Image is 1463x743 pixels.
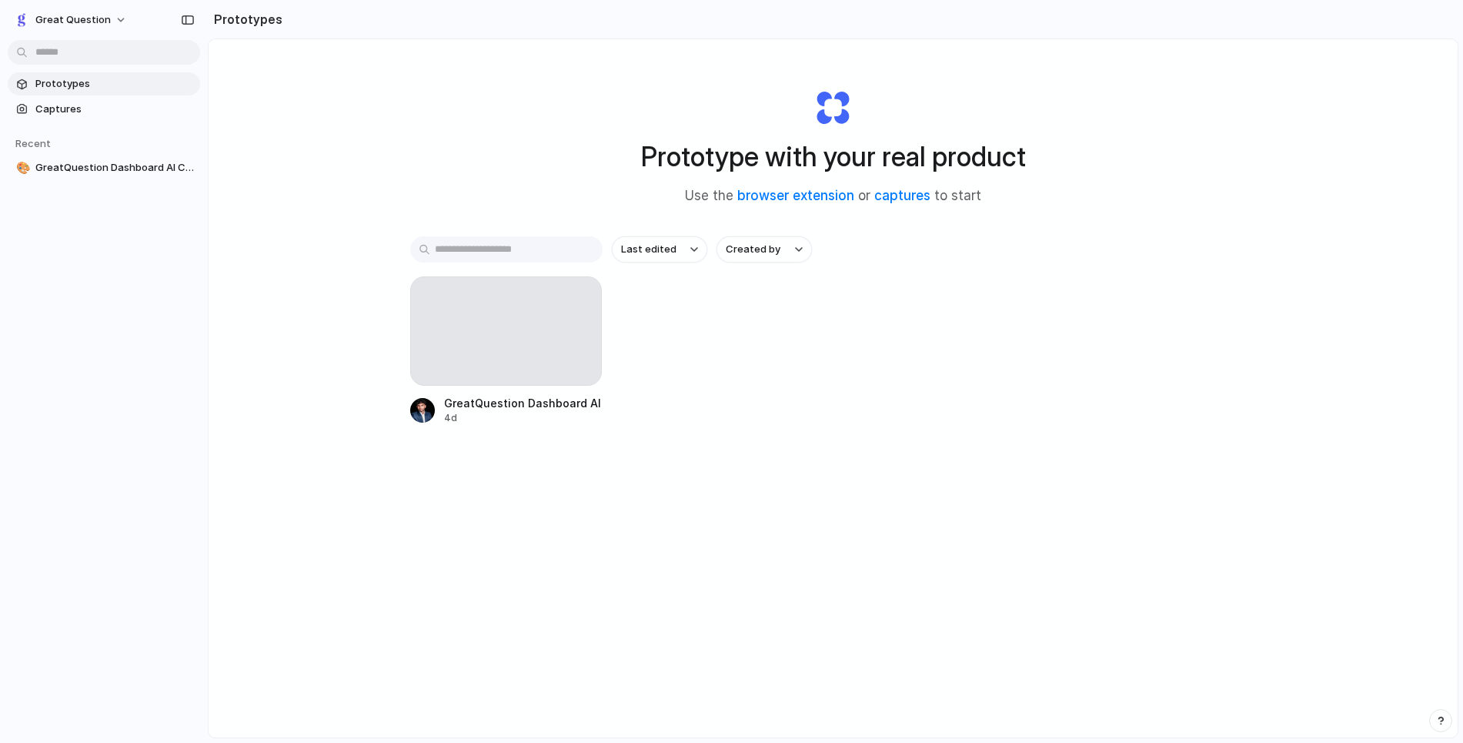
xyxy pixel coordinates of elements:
h2: Prototypes [208,10,282,28]
div: 🎨 [16,159,27,177]
button: Created by [716,236,812,263]
div: 4d [444,411,603,425]
span: GreatQuestion Dashboard AI Chat [35,160,194,176]
a: captures [874,188,930,203]
a: browser extension [737,188,854,203]
span: Great Question [35,12,111,28]
span: Captures [35,102,194,117]
a: 🎨GreatQuestion Dashboard AI Chat [8,156,200,179]
span: Last edited [621,242,676,257]
a: Captures [8,98,200,121]
span: Use the or to start [685,186,981,206]
span: Created by [726,242,780,257]
a: Prototypes [8,72,200,95]
button: Last edited [612,236,707,263]
div: GreatQuestion Dashboard AI Chat [444,395,603,411]
a: GreatQuestion Dashboard AI Chat4d [410,276,603,425]
button: Great Question [8,8,135,32]
span: Prototypes [35,76,194,92]
span: Recent [15,137,51,149]
button: 🎨 [14,160,29,176]
h1: Prototype with your real product [641,136,1026,177]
